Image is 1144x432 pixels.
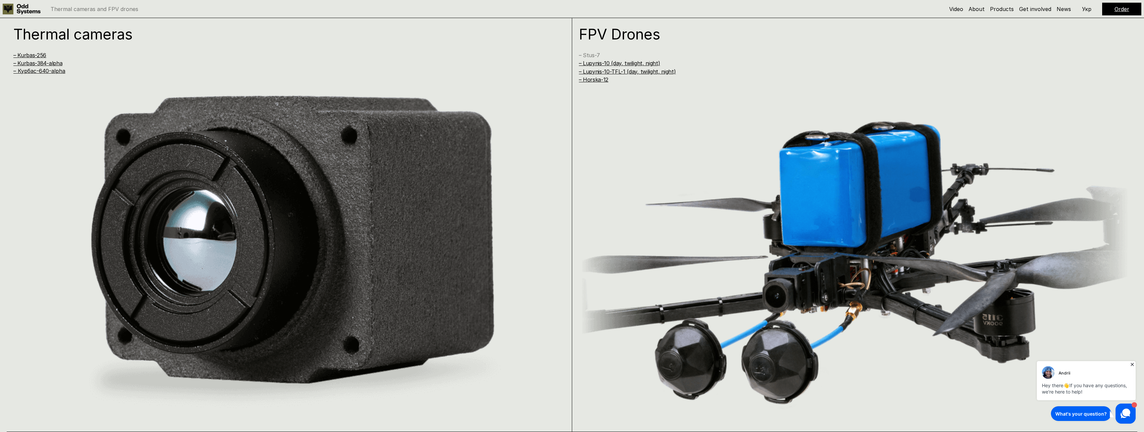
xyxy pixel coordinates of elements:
[579,68,676,75] a: – Lupynis-10-TFL-1 (day, twilight, night)
[13,52,46,59] a: – Kurbas-256
[949,6,963,12] a: Video
[969,6,985,12] a: About
[51,6,138,12] p: Thermal cameras and FPV drones
[579,27,1098,41] h1: FPV Drones
[13,27,532,41] h1: Thermal cameras
[1057,6,1071,12] a: News
[579,52,600,59] a: – Stus-7
[1019,6,1051,12] a: Get involved
[13,60,62,67] a: – Kurbas-384-alpha
[13,68,65,74] a: – Курбас-640-alpha
[1035,359,1137,425] iframe: HelpCrunch
[1082,6,1091,12] p: Укр
[990,6,1014,12] a: Products
[1115,6,1129,12] a: Order
[579,60,660,67] a: – Lupynis-10 (day, twilight, night)
[579,76,608,83] a: – Horska-12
